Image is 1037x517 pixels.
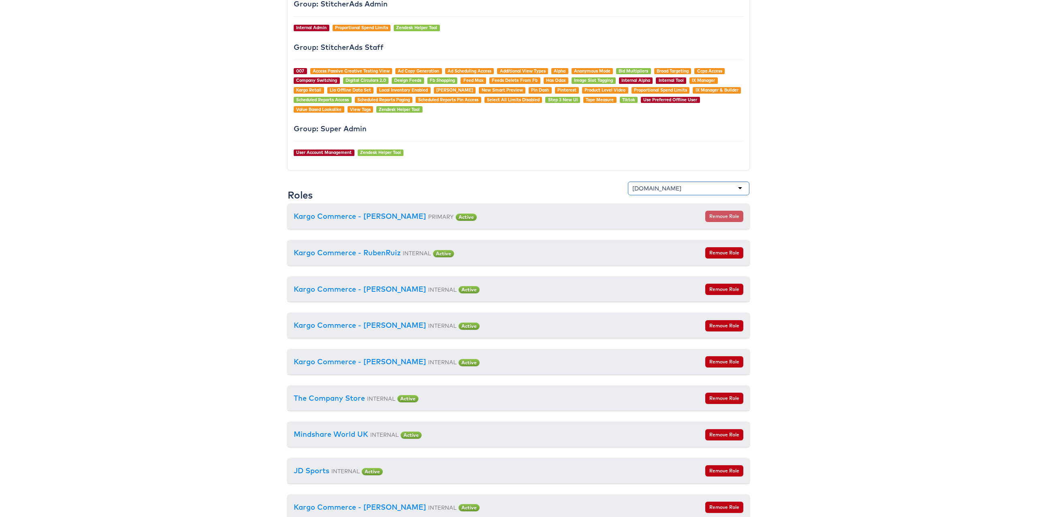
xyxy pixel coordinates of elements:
a: Zendesk Helper Tool [379,107,420,112]
a: Internal Admin [296,25,326,30]
a: Local Inventory Enabled [379,87,428,93]
a: Broad Targeting [657,68,689,74]
button: Remove Role [705,465,743,476]
a: The Company Store [294,393,365,403]
a: Kargo Commerce - [PERSON_NAME] [294,320,426,330]
h4: Group: StitcherAds Staff [294,43,743,51]
a: Image Slot Tagging [574,77,613,83]
a: New Smart Preview [482,87,523,93]
a: Tiktok [622,97,635,103]
a: Proportional Spend Limits [335,25,388,30]
a: Internal Alpha [621,77,650,83]
a: Fb Shopping [430,77,455,83]
span: Active [362,468,383,475]
span: Active [456,214,477,221]
a: Lia Offline Data Set [330,87,371,93]
a: Scheduled Reports Paging [357,97,410,103]
a: Select All Limits Disabled [487,97,540,103]
a: Product Level Video [585,87,625,93]
a: 007 [296,68,304,74]
a: [PERSON_NAME] [436,87,473,93]
button: Remove Role [705,393,743,404]
a: Kargo Commerce - [PERSON_NAME] [294,284,426,294]
small: INTERNAL [367,395,395,402]
span: Active [459,359,480,366]
h4: Group: Super Admin [294,125,743,133]
button: Remove Role [705,356,743,367]
a: Anonymous Mode [574,68,610,74]
a: Kargo Commerce - [PERSON_NAME] [294,502,426,512]
span: Active [459,504,480,511]
span: Active [459,286,480,293]
a: Kargo Commerce - [PERSON_NAME] [294,211,426,221]
a: View Tags [350,107,371,112]
a: Internal Tool [659,77,684,83]
a: Pin Dash [531,87,549,93]
button: Remove Role [705,247,743,258]
button: Remove Role [705,429,743,440]
a: User Account Management [296,150,352,155]
a: Access Passive Creative Testing View [313,68,390,74]
small: INTERNAL [331,468,360,474]
small: INTERNAL [370,431,399,438]
a: Mindshare World UK [294,429,368,439]
small: INTERNAL [403,250,431,256]
a: Ccpa Access [697,68,722,74]
span: Active [459,323,480,330]
a: Has Odax [546,77,566,83]
a: Tape Measure [586,97,614,103]
a: Bid Multipliers [619,68,648,74]
a: Proportional Spend Limits [634,87,687,93]
a: IX Manager [692,77,715,83]
a: Company Switching [296,77,337,83]
button: Remove Role [705,284,743,295]
button: Remove Role [705,502,743,513]
h3: Roles [288,190,313,200]
small: INTERNAL [428,359,457,365]
a: Zendesk Helper Tool [396,25,437,30]
a: Ad Scheduling Access [448,68,491,74]
small: PRIMARY [428,213,454,220]
button: Remove Role [705,211,743,222]
a: Additional View Types [500,68,546,74]
a: Use Preferred Offline User [643,97,697,103]
a: Feed Max [463,77,484,83]
a: Scheduled Reports Access [296,97,349,103]
a: Value Based Lookalike [296,107,341,112]
small: INTERNAL [428,322,457,329]
div: [DOMAIN_NAME] [632,184,681,192]
a: Kargo Commerce - [PERSON_NAME] [294,357,426,366]
a: Alpha [554,68,565,74]
a: IX Manager & Builder [696,87,738,93]
small: INTERNAL [428,286,457,293]
a: Design Feeds [394,77,421,83]
a: Step 3 New UI [548,97,578,103]
span: Active [397,395,418,402]
span: Active [401,432,422,439]
small: INTERNAL [428,504,457,511]
a: Kargo Commerce - RubenRuiz [294,248,401,257]
a: Feeds Delete From Fb [492,77,538,83]
span: Active [433,250,454,257]
a: Ad Copy Generation [398,68,439,74]
a: Kargo Retail [296,87,321,93]
a: Zendesk Helper Tool [360,150,401,155]
a: Pinterest [557,87,576,93]
a: Scheduled Reports Pin Access [418,97,478,103]
button: Remove Role [705,320,743,331]
a: JD Sports [294,466,329,475]
a: Digital Circulars 2.0 [346,77,386,83]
